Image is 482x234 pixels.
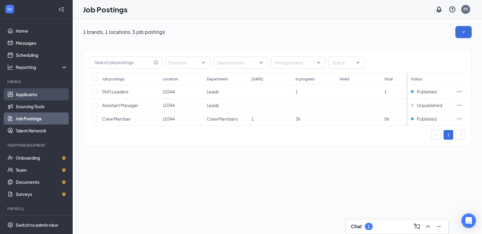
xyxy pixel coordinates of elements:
span: left [434,133,438,137]
th: In progress [292,73,337,85]
div: 1 [368,224,370,229]
button: right [456,130,465,140]
div: Open Intercom Messenger [461,213,476,228]
a: DocumentsCrown [16,176,68,188]
svg: Collapse [58,6,64,12]
span: 10344 [163,102,175,108]
span: Published [417,89,437,95]
a: Sourcing Tools [16,100,68,112]
p: 1 brands, 1 locations, 3 job postings [83,29,165,35]
svg: Ellipses [456,102,462,108]
svg: Ellipses [456,116,462,122]
span: 56 [384,116,389,122]
span: 36 [295,116,300,122]
th: Hired [337,73,381,85]
svg: ComposeMessage [413,223,421,230]
div: Switch to admin view [16,222,58,228]
a: 1 [444,130,453,139]
span: Leads [207,102,219,108]
svg: Ellipses [456,89,462,95]
li: Next Page [456,130,465,140]
h1: Job Postings [83,4,127,15]
div: Team Management [7,143,66,148]
svg: ChevronUp [424,223,431,230]
svg: QuestionInfo [449,6,456,13]
span: Unpublished [417,102,442,108]
div: Reporting [16,64,68,70]
span: Assistant Manager [102,102,138,108]
a: Job Postings [16,112,68,125]
a: TeamCrown [16,164,68,176]
a: Talent Network [16,125,68,137]
svg: Minimize [435,223,442,230]
li: 1 [444,130,453,140]
span: 1 [384,89,387,94]
svg: WorkstreamLogo [7,6,13,12]
a: SurveysCrown [16,188,68,200]
button: ChevronUp [423,222,433,231]
span: Published [417,116,437,122]
svg: MagnifyingGlass [154,60,158,65]
td: Leads [204,85,248,99]
div: Department [207,76,228,82]
svg: SmallChevronDown [461,29,467,35]
a: Scheduling [16,49,68,61]
span: Shift Leaders [102,89,128,94]
span: 10344 [163,89,175,94]
td: Crew Members [204,112,248,126]
a: Applicants [16,88,68,100]
a: Home [16,25,68,37]
button: SmallChevronDown [455,26,472,38]
span: Leads [207,89,219,94]
div: Payroll [7,206,66,211]
span: Crew Members [207,116,238,122]
span: 1 [295,89,298,94]
th: [DATE] [248,73,292,85]
button: Minimize [434,222,444,231]
h3: Chat [351,223,362,230]
a: OnboardingCrown [16,152,68,164]
td: 10344 [160,112,204,126]
span: 1 [251,116,254,122]
svg: Notifications [435,6,443,13]
div: PF [464,7,468,12]
a: Messages [16,37,68,49]
svg: Settings [7,222,13,228]
td: 10344 [160,99,204,112]
button: ComposeMessage [412,222,422,231]
td: 10344 [160,85,204,99]
div: Hiring [7,79,66,84]
input: Search job postings [90,57,152,68]
button: left [431,130,441,140]
th: Status [408,73,453,85]
svg: Analysis [7,64,13,70]
span: 10344 [163,116,175,122]
li: Previous Page [431,130,441,140]
div: Job postings [102,76,124,82]
div: Location [163,76,178,82]
span: Crew Member [102,116,131,122]
td: Leads [204,99,248,112]
span: right [459,133,462,137]
th: Total [381,73,425,85]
